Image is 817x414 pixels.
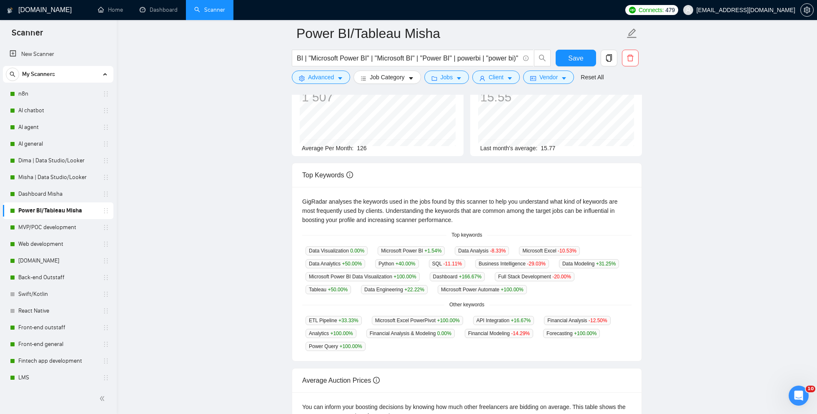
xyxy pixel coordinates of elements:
[523,71,574,84] button: idcardVendorcaret-down
[424,71,469,84] button: folderJobscaret-down
[103,358,109,364] span: holder
[622,54,638,62] span: delete
[302,197,632,225] div: GigRadar analyses the keywords used in the jobs found by this scanner to help you understand what...
[103,157,109,164] span: holder
[299,75,305,81] span: setting
[559,259,619,268] span: Data Modeling
[6,71,19,77] span: search
[18,303,98,319] a: React Native
[430,272,485,281] span: Dashboard
[18,186,98,202] a: Dashboard Misha
[346,172,353,178] span: info-circle
[103,107,109,114] span: holder
[306,329,356,338] span: Analytics
[292,71,350,84] button: settingAdvancedcaret-down
[475,259,549,268] span: Business Intelligence
[378,246,445,255] span: Microsoft Power BI
[601,54,617,62] span: copy
[534,54,550,62] span: search
[581,73,604,82] a: Reset All
[561,75,567,81] span: caret-down
[568,53,583,63] span: Save
[490,248,506,254] span: -8.33 %
[543,329,600,338] span: Forecasting
[534,50,551,66] button: search
[103,191,109,197] span: holder
[519,246,579,255] span: Microsoft Excel
[18,286,98,303] a: Swift/Kotlin
[194,6,225,13] a: searchScanner
[18,319,98,336] a: Front-end outstaff
[431,75,437,81] span: folder
[665,5,674,15] span: 479
[523,56,529,61] span: info-circle
[10,46,107,63] a: New Scanner
[629,7,636,13] img: upwork-logo.png
[489,73,504,82] span: Client
[306,316,362,325] span: ETL Pipeline
[306,342,366,351] span: Power Query
[495,272,574,281] span: Full Stack Development
[5,27,50,44] span: Scanner
[444,301,489,309] span: Other keywords
[306,272,420,281] span: Microsoft Power BI Data Visualization
[530,75,536,81] span: idcard
[800,7,814,13] a: setting
[393,274,416,280] span: +100.00 %
[103,324,109,331] span: holder
[589,318,607,323] span: -12.50 %
[302,145,353,151] span: Average Per Month:
[302,369,632,392] div: Average Auction Prices
[328,287,348,293] span: +50.00 %
[511,331,530,336] span: -14.29 %
[296,23,625,44] input: Scanner name...
[456,75,462,81] span: caret-down
[306,285,351,294] span: Tableau
[140,6,178,13] a: dashboardDashboard
[103,341,109,348] span: holder
[375,259,419,268] span: Python
[366,329,455,338] span: Financial Analysis & Modeling
[455,246,509,255] span: Data Analysis
[361,285,428,294] span: Data Engineering
[541,145,555,151] span: 15.77
[370,73,404,82] span: Job Category
[622,50,639,66] button: delete
[601,50,617,66] button: copy
[539,73,558,82] span: Vendor
[339,343,362,349] span: +100.00 %
[350,248,364,254] span: 0.00 %
[103,308,109,314] span: holder
[103,91,109,97] span: holder
[18,219,98,236] a: MVP/POC development
[6,68,19,81] button: search
[18,136,98,152] a: AI general
[806,386,815,392] span: 10
[789,386,809,406] iframe: Intercom live chat
[639,5,664,15] span: Connects:
[473,316,534,325] span: API Integration
[103,374,109,381] span: holder
[437,318,459,323] span: +100.00 %
[459,274,481,280] span: +166.67 %
[544,316,610,325] span: Financial Analysis
[103,224,109,231] span: holder
[103,274,109,281] span: holder
[18,152,98,169] a: Dima | Data Studio/Looker
[556,50,596,66] button: Save
[18,336,98,353] a: Front-end general
[103,124,109,131] span: holder
[511,318,531,323] span: +16.67 %
[18,369,98,386] a: LMS
[552,274,571,280] span: -20.00 %
[18,236,98,252] a: Web development
[441,73,453,82] span: Jobs
[103,141,109,147] span: holder
[480,145,537,151] span: Last month's average:
[443,261,462,267] span: -11.11 %
[424,248,441,254] span: +1.54 %
[446,231,487,239] span: Top keywords
[22,66,55,83] span: My Scanners
[306,246,368,255] span: Data Visualization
